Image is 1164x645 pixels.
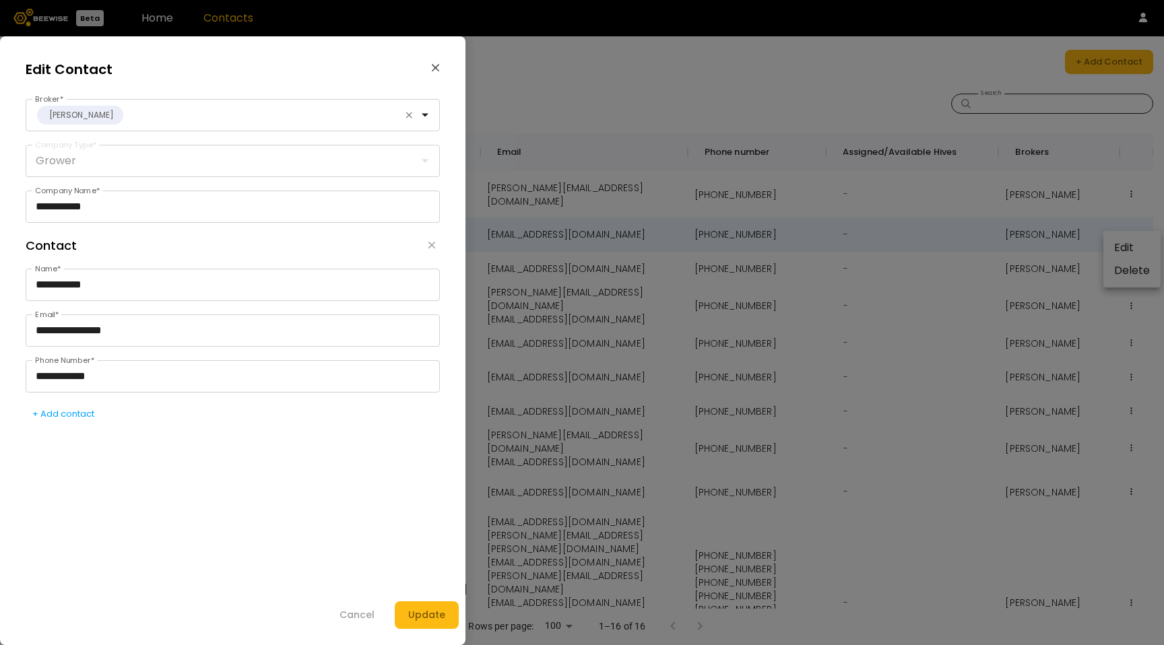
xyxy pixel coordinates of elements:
button: Cancel [326,601,388,629]
h3: Contact [26,240,77,252]
div: + Add contact [32,407,94,421]
button: Update [395,601,459,629]
button: + Add contact [26,403,101,425]
h2: Edit Contact [26,63,112,76]
div: [PERSON_NAME] [45,108,115,122]
div: Cancel [339,608,375,622]
div: Update [408,608,445,622]
button: Remove User [424,239,440,252]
